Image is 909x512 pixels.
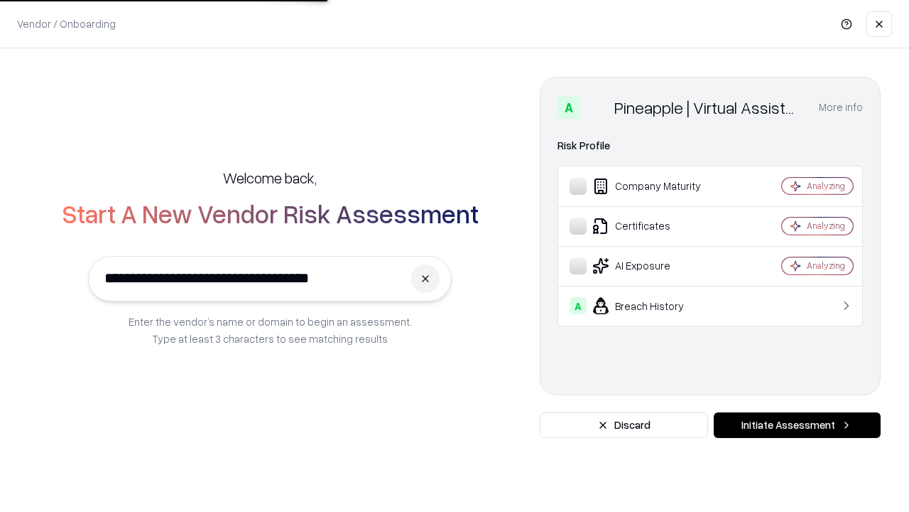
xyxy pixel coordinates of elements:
[614,96,802,119] div: Pineapple | Virtual Assistant Agency
[540,412,708,438] button: Discard
[586,96,609,119] img: Pineapple | Virtual Assistant Agency
[570,178,739,195] div: Company Maturity
[570,257,739,274] div: AI Exposure
[223,168,317,188] h5: Welcome back,
[557,137,863,154] div: Risk Profile
[129,313,412,347] p: Enter the vendor’s name or domain to begin an assessment. Type at least 3 characters to see match...
[17,16,116,31] p: Vendor / Onboarding
[570,297,739,314] div: Breach History
[807,180,845,192] div: Analyzing
[807,220,845,232] div: Analyzing
[557,96,580,119] div: A
[714,412,881,438] button: Initiate Assessment
[807,260,845,272] div: Analyzing
[819,95,863,120] button: More info
[570,297,587,314] div: A
[570,218,739,235] div: Certificates
[62,199,479,228] h2: Start A New Vendor Risk Assessment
